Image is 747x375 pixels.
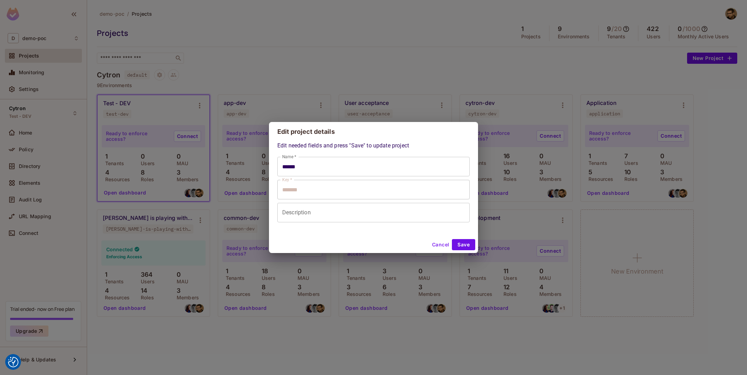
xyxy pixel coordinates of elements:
button: Save [452,239,475,250]
div: Edit needed fields and press "Save" to update project [277,141,470,222]
button: Cancel [429,239,452,250]
h2: Edit project details [269,122,478,141]
label: Name * [282,154,296,160]
img: Revisit consent button [8,357,18,367]
button: Consent Preferences [8,357,18,367]
label: Key * [282,177,292,183]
